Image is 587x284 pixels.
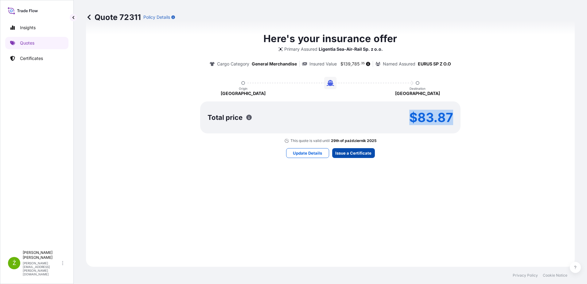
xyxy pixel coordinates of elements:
p: Insights [20,25,36,31]
a: Quotes [5,37,68,49]
p: $83.87 [409,112,453,122]
span: 35 [361,62,365,65]
p: [PERSON_NAME] [PERSON_NAME] [23,250,61,260]
p: Primary Assured [284,46,317,52]
p: [GEOGRAPHIC_DATA] [395,90,440,97]
p: General Merchandise [252,61,297,67]
p: Certificates [20,55,43,61]
span: 139 [343,62,351,66]
p: [PERSON_NAME][EMAIL_ADDRESS][PERSON_NAME][DOMAIN_NAME] [23,261,61,276]
button: Update Details [286,148,329,158]
p: 29th of październik 2025 [331,138,376,143]
p: Here's your insurance offer [263,31,397,46]
p: Insured Value [309,61,337,67]
p: Issue a Certificate [335,150,371,156]
p: [GEOGRAPHIC_DATA] [221,90,266,97]
a: Cookie Notice [543,273,567,278]
p: Cargo Category [217,61,249,67]
button: Issue a Certificate [332,148,375,158]
p: Ligentia Sea-Air-Rail Sp. z o.o. [319,46,383,52]
p: Quote 72311 [86,12,141,22]
p: Destination [410,87,426,90]
p: Quotes [20,40,34,46]
p: EURUS SP Z O.O [418,61,451,67]
p: Policy Details [143,14,170,20]
a: Insights [5,22,68,34]
span: . [360,62,361,65]
span: Ż [13,260,16,266]
span: $ [340,62,343,66]
a: Privacy Policy [513,273,538,278]
p: Origin [239,87,247,90]
p: Update Details [293,150,322,156]
p: Named Assured [383,61,415,67]
a: Certificates [5,52,68,65]
span: , [351,62,352,66]
p: Total price [208,114,243,120]
span: 785 [352,62,360,66]
p: This quote is valid until [290,138,330,143]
